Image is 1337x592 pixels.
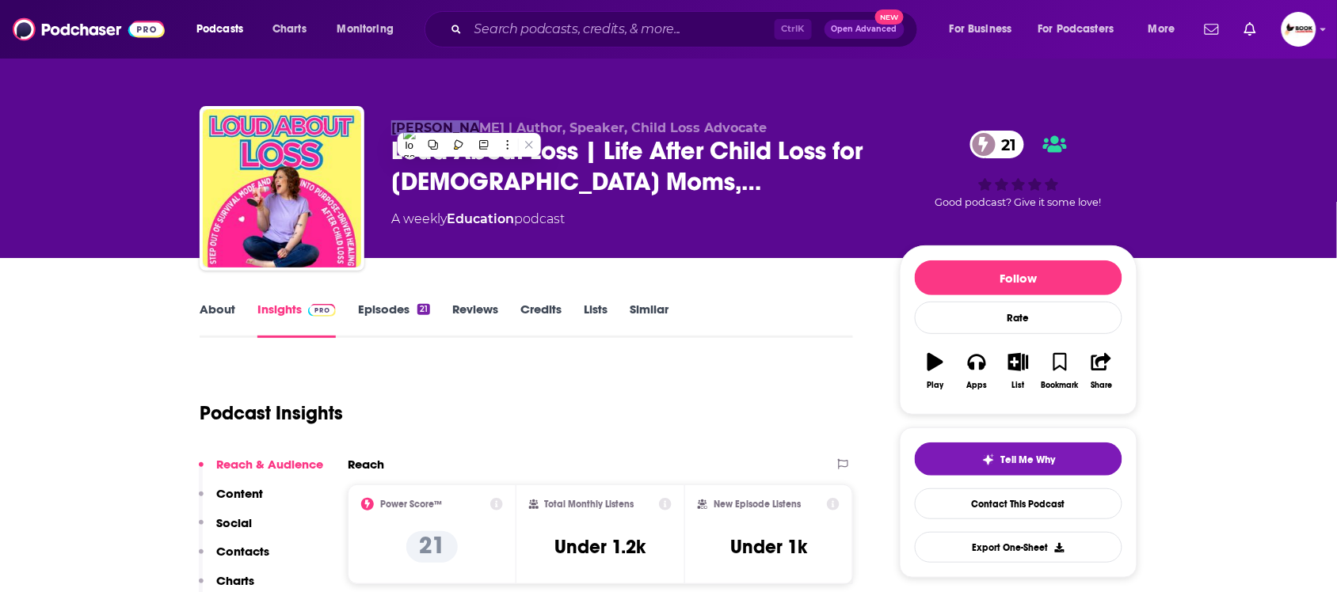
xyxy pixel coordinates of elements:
[986,131,1025,158] span: 21
[1282,12,1316,47] span: Logged in as BookLaunchers
[196,18,243,40] span: Podcasts
[1012,381,1025,390] div: List
[939,17,1032,42] button: open menu
[970,131,1025,158] a: 21
[199,486,263,515] button: Content
[199,544,269,573] button: Contacts
[584,302,608,338] a: Lists
[832,25,897,33] span: Open Advanced
[216,544,269,559] p: Contacts
[185,17,264,42] button: open menu
[216,486,263,501] p: Content
[308,304,336,317] img: Podchaser Pro
[1238,16,1263,43] a: Show notifications dropdown
[257,302,336,338] a: InsightsPodchaser Pro
[440,11,933,47] div: Search podcasts, credits, & more...
[630,302,668,338] a: Similar
[216,515,252,530] p: Social
[391,210,565,229] div: A weekly podcast
[554,535,646,559] h3: Under 1.2k
[1042,381,1079,390] div: Bookmark
[915,260,1122,295] button: Follow
[915,343,956,400] button: Play
[1028,17,1137,42] button: open menu
[1001,453,1056,466] span: Tell Me Why
[825,20,905,39] button: Open AdvancedNew
[967,381,988,390] div: Apps
[730,535,807,559] h3: Under 1k
[199,457,323,486] button: Reach & Audience
[348,457,384,472] h2: Reach
[950,18,1012,40] span: For Business
[326,17,414,42] button: open menu
[262,17,316,42] a: Charts
[447,211,514,226] a: Education
[915,442,1122,476] button: tell me why sparkleTell Me Why
[216,457,323,472] p: Reach & Audience
[199,515,252,545] button: Social
[875,9,904,25] span: New
[417,304,430,315] div: 21
[452,302,498,338] a: Reviews
[915,302,1122,334] div: Rate
[545,499,634,510] h2: Total Monthly Listens
[203,109,361,268] img: Loud About Loss | Life After Child Loss for Christian Moms, Grief Support, Infant Loss
[1081,343,1122,400] button: Share
[1137,17,1195,42] button: open menu
[380,499,442,510] h2: Power Score™
[900,120,1137,218] div: 21Good podcast? Give it some love!
[406,531,458,563] p: 21
[391,120,767,135] span: [PERSON_NAME] | Author, Speaker, Child Loss Advocate
[1038,18,1114,40] span: For Podcasters
[200,401,343,425] h1: Podcast Insights
[337,18,394,40] span: Monitoring
[1282,12,1316,47] button: Show profile menu
[1148,18,1175,40] span: More
[13,14,165,44] img: Podchaser - Follow, Share and Rate Podcasts
[200,302,235,338] a: About
[928,381,944,390] div: Play
[915,532,1122,563] button: Export One-Sheet
[1039,343,1080,400] button: Bookmark
[714,499,801,510] h2: New Episode Listens
[272,18,307,40] span: Charts
[468,17,775,42] input: Search podcasts, credits, & more...
[1198,16,1225,43] a: Show notifications dropdown
[520,302,562,338] a: Credits
[1282,12,1316,47] img: User Profile
[982,453,995,466] img: tell me why sparkle
[775,19,812,40] span: Ctrl K
[956,343,997,400] button: Apps
[358,302,430,338] a: Episodes21
[935,196,1102,208] span: Good podcast? Give it some love!
[216,573,254,588] p: Charts
[1091,381,1112,390] div: Share
[998,343,1039,400] button: List
[915,488,1122,519] a: Contact This Podcast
